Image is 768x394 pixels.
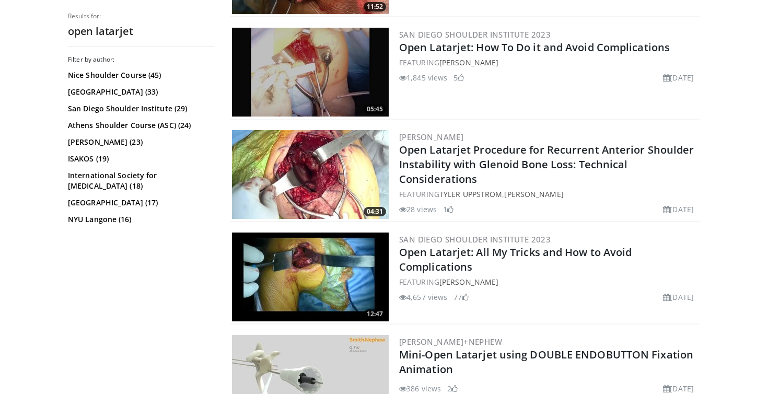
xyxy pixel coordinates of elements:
li: 77 [453,292,468,303]
a: ISAKOS (19) [68,154,212,164]
li: 386 views [399,383,441,394]
a: [GEOGRAPHIC_DATA] (17) [68,198,212,208]
li: 5 [453,72,464,83]
a: Mini-Open Latarjet using DOUBLE ENDOBUTTON Fixation Animation [399,347,693,376]
a: [PERSON_NAME] (23) [68,137,212,147]
h2: open latarjet [68,25,214,38]
span: 12:47 [364,309,386,319]
a: Nice Shoulder Course (45) [68,70,212,80]
a: Open Latarjet Procedure for Recurrent Anterior Shoulder Instability with Glenoid Bone Loss: Techn... [399,143,694,186]
p: Results for: [68,12,214,20]
li: [DATE] [663,383,694,394]
a: [PERSON_NAME] [439,277,498,287]
div: FEATURING [399,276,698,287]
a: [PERSON_NAME] [439,57,498,67]
li: 1,845 views [399,72,447,83]
h3: Filter by author: [68,55,214,64]
div: FEATURING , [399,189,698,200]
span: 05:45 [364,105,386,114]
img: a01d30ac-db7b-4e1d-b630-6cbf275c3983.300x170_q85_crop-smart_upscale.jpg [232,28,389,117]
a: Tyler Uppstrom [439,189,502,199]
a: San Diego Shoulder Institute 2023 [399,234,551,245]
a: Open Latarjet: How To Do it and Avoid Complications [399,40,670,54]
li: [DATE] [663,204,694,215]
a: San Diego Shoulder Institute (29) [68,103,212,114]
a: 12:47 [232,233,389,321]
img: 1142dadb-6805-4990-8e3a-48b1a23f7910.300x170_q85_crop-smart_upscale.jpg [232,233,389,321]
span: 11:52 [364,2,386,11]
a: International Society for [MEDICAL_DATA] (18) [68,170,212,191]
a: Open Latarjet: All My Tricks and How to Avoid Complications [399,245,632,274]
span: 04:31 [364,207,386,216]
a: 04:31 [232,130,389,219]
div: FEATURING [399,57,698,68]
a: Athens Shoulder Course (ASC) (24) [68,120,212,131]
li: 1 [443,204,453,215]
a: San Diego Shoulder Institute 2023 [399,29,551,40]
a: NYU Langone (16) [68,214,212,225]
a: 05:45 [232,28,389,117]
a: [GEOGRAPHIC_DATA] (33) [68,87,212,97]
a: [PERSON_NAME] [399,132,463,142]
li: 28 views [399,204,437,215]
a: [PERSON_NAME]+Nephew [399,337,502,347]
a: [PERSON_NAME] [504,189,563,199]
li: 4,657 views [399,292,447,303]
li: 2 [447,383,458,394]
img: 2b2da37e-a9b6-423e-b87e-b89ec568d167.300x170_q85_crop-smart_upscale.jpg [232,130,389,219]
li: [DATE] [663,292,694,303]
li: [DATE] [663,72,694,83]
